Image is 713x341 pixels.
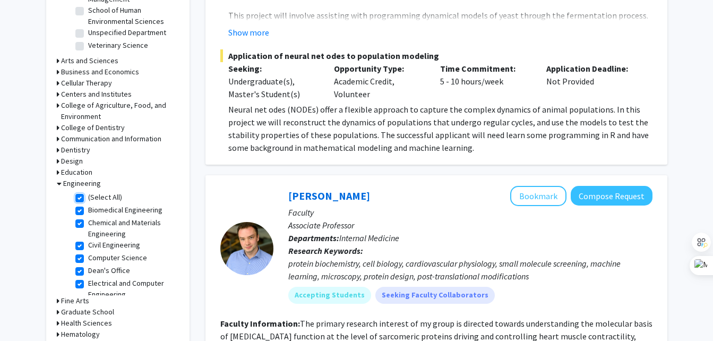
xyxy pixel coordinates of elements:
label: School of Human Environmental Sciences [88,5,176,27]
div: Academic Credit, Volunteer [326,62,432,100]
label: Dean's Office [88,265,130,276]
iframe: Chat [8,293,45,333]
mat-chip: Seeking Faculty Collaborators [375,287,495,304]
button: Show more [228,26,269,39]
h3: Cellular Therapy [61,78,112,89]
span: Application of neural net odes to population modeling [220,49,652,62]
a: [PERSON_NAME] [288,189,370,202]
h3: Hematology [61,329,100,340]
b: Departments: [288,233,339,243]
p: Associate Professor [288,219,652,232]
div: 5 - 10 hours/week [432,62,538,100]
p: This project will involve assisting with programming dynamical models of yeast through the fermen... [228,9,652,47]
p: Neural net odes (NODEs) offer a flexible approach to capture the complex dynamics of animal popul... [228,103,652,154]
h3: Graduate School [61,306,114,318]
label: Civil Engineering [88,240,140,251]
span: Internal Medicine [339,233,399,243]
p: Seeking: [228,62,319,75]
h3: College of Dentistry [61,122,125,133]
label: Electrical and Computer Engineering [88,278,176,300]
p: Time Commitment: [440,62,530,75]
mat-chip: Accepting Students [288,287,371,304]
p: Application Deadline: [546,62,637,75]
p: Opportunity Type: [334,62,424,75]
b: Research Keywords: [288,245,363,256]
h3: College of Agriculture, Food, and Environment [61,100,179,122]
button: Add Thomas Kampourakis to Bookmarks [510,186,566,206]
div: Not Provided [538,62,645,100]
div: protein biochemistry, cell biology, cardiovascular physiology, small molecule screening, machine ... [288,257,652,283]
h3: Design [61,156,83,167]
h3: Fine Arts [61,295,89,306]
label: Biomedical Engineering [88,204,162,216]
div: Undergraduate(s), Master's Student(s) [228,75,319,100]
b: Faculty Information: [220,318,300,329]
label: (Select All) [88,192,122,203]
label: Computer Science [88,252,147,263]
h3: Health Sciences [61,318,112,329]
p: Faculty [288,206,652,219]
button: Compose Request to Thomas Kampourakis [571,186,652,206]
h3: Education [61,167,92,178]
h3: Engineering [63,178,101,189]
label: Veterinary Science [88,40,148,51]
h3: Dentistry [61,144,90,156]
label: Chemical and Materials Engineering [88,217,176,240]
label: Unspecified Department [88,27,166,38]
h3: Communication and Information [61,133,161,144]
h3: Business and Economics [61,66,139,78]
h3: Arts and Sciences [61,55,118,66]
h3: Centers and Institutes [61,89,132,100]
